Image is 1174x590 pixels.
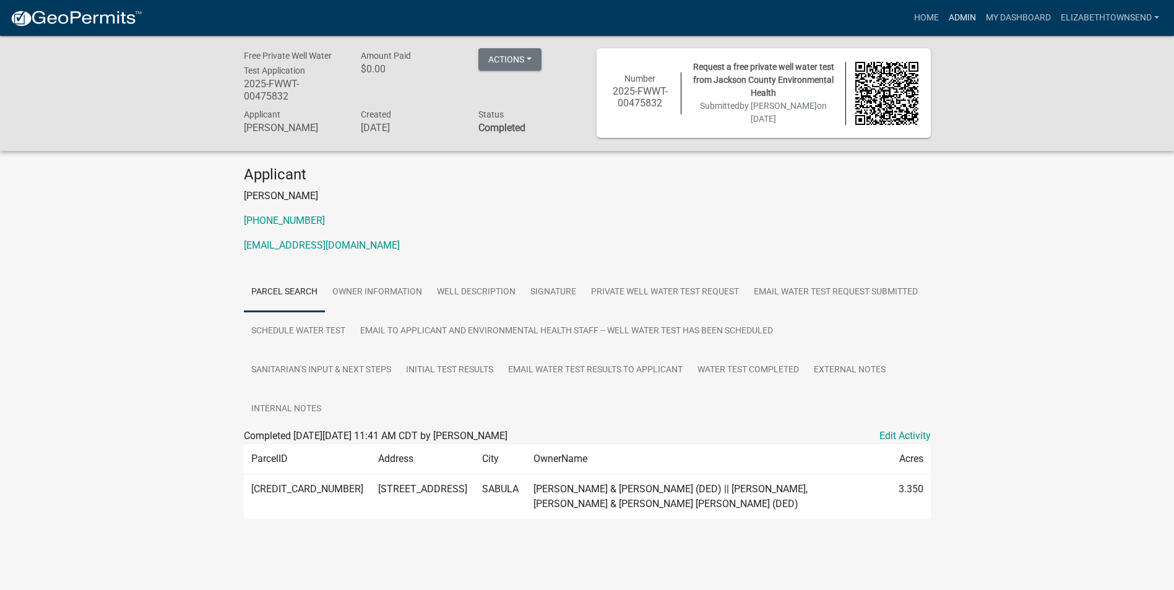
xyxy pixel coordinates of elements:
a: Home [909,6,944,30]
a: My Dashboard [981,6,1056,30]
span: Amount Paid [361,51,411,61]
a: Email water test results to applicant [501,351,690,390]
a: Schedule Water Test [244,312,353,351]
span: Applicant [244,109,280,119]
a: Well Description [429,273,523,312]
a: Internal Notes [244,390,329,429]
td: City [475,443,526,474]
td: Acres [891,443,931,474]
h6: 2025-FWWT-00475832 [244,78,343,101]
td: 3.350 [891,474,931,519]
a: Private Well Water Test Request [584,273,746,312]
td: OwnerName [526,443,891,474]
td: SABULA [475,474,526,519]
span: Created [361,109,391,119]
a: ElizabethTownsend [1056,6,1164,30]
span: Submitted on [DATE] [700,101,827,124]
h6: [DATE] [361,122,460,134]
h6: $0.00 [361,63,460,75]
a: Admin [944,6,981,30]
img: QR code [855,62,918,125]
span: Number [624,74,655,83]
td: ParcelID [244,443,371,474]
p: [PERSON_NAME] [244,189,931,203]
a: Initial Test Results [399,351,501,390]
a: Parcel search [244,273,325,312]
a: Owner Information [325,273,429,312]
button: Actions [478,48,542,71]
h4: Applicant [244,166,931,184]
a: [EMAIL_ADDRESS][DOMAIN_NAME] [244,239,400,251]
a: Signature [523,273,584,312]
td: Address [371,443,475,474]
h6: [PERSON_NAME] [244,122,343,134]
h6: 2025-FWWT-00475832 [609,85,672,109]
a: Email to applicant and environmental health staff -- well water test has been scheduled [353,312,780,351]
span: Status [478,109,504,119]
span: by [PERSON_NAME] [740,101,817,111]
a: Email Water Test Request submitted [746,273,925,312]
td: [CREDIT_CARD_NUMBER] [244,474,371,519]
a: Edit Activity [879,429,931,443]
td: [STREET_ADDRESS] [371,474,475,519]
a: Sanitarian's Input & Next Steps [244,351,399,390]
a: [PHONE_NUMBER] [244,215,325,226]
a: External Notes [806,351,893,390]
strong: Completed [478,122,525,134]
td: [PERSON_NAME] & [PERSON_NAME] (DED) || [PERSON_NAME], [PERSON_NAME] & [PERSON_NAME] [PERSON_NAME]... [526,474,891,519]
a: Water Test Completed [690,351,806,390]
span: Free Private Well Water Test Application [244,51,332,75]
span: Request a free private well water test from Jackson County Environmental Health [693,62,834,98]
span: Completed [DATE][DATE] 11:41 AM CDT by [PERSON_NAME] [244,430,507,442]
